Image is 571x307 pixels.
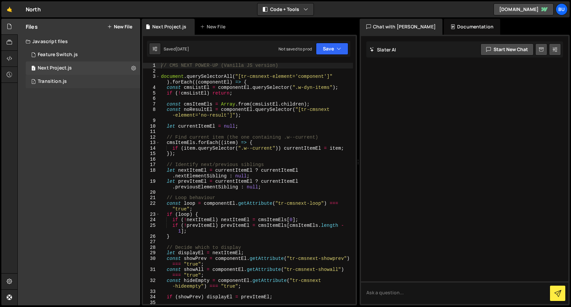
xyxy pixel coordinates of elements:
[176,46,189,52] div: [DATE]
[1,1,18,17] a: 🤙
[444,19,500,35] div: Documentation
[143,223,160,234] div: 25
[18,35,140,48] div: Javascript files
[257,3,314,15] button: Code + Tools
[143,140,160,146] div: 13
[143,289,160,295] div: 33
[26,23,38,30] h2: Files
[143,63,160,68] div: 1
[31,66,35,71] span: 1
[143,118,160,124] div: 9
[143,68,160,74] div: 2
[143,135,160,140] div: 12
[278,46,312,52] div: Not saved to prod
[38,52,78,58] div: Feature Switch.js
[26,61,140,75] div: 17234/47949.js
[143,129,160,135] div: 11
[26,75,140,88] div: 17234/47687.js
[143,168,160,179] div: 18
[143,201,160,212] div: 22
[143,234,160,240] div: 26
[143,74,160,85] div: 3
[200,23,228,30] div: New File
[316,43,348,55] button: Save
[143,195,160,201] div: 21
[370,46,396,53] h2: Slater AI
[494,3,554,15] a: [DOMAIN_NAME]
[143,250,160,256] div: 29
[143,179,160,190] div: 19
[143,294,160,300] div: 34
[31,80,35,85] span: 1
[26,48,140,61] div: 17234/48014.js
[143,256,160,267] div: 30
[143,162,160,168] div: 17
[143,107,160,118] div: 8
[107,24,132,29] button: New File
[38,65,72,71] div: Next Project.js
[143,267,160,278] div: 31
[360,19,442,35] div: Chat with [PERSON_NAME]
[143,157,160,162] div: 16
[38,79,67,85] div: Transition.js
[143,91,160,96] div: 5
[26,5,41,13] div: North
[143,146,160,151] div: 14
[143,124,160,129] div: 10
[143,245,160,251] div: 28
[164,46,189,52] div: Saved
[143,96,160,102] div: 6
[143,85,160,91] div: 4
[143,190,160,195] div: 20
[143,239,160,245] div: 27
[143,102,160,107] div: 7
[556,3,568,15] a: Bu
[143,217,160,223] div: 24
[143,300,160,306] div: 35
[481,43,534,55] button: Start new chat
[143,278,160,289] div: 32
[143,212,160,217] div: 23
[143,151,160,157] div: 15
[152,23,186,30] div: Next Project.js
